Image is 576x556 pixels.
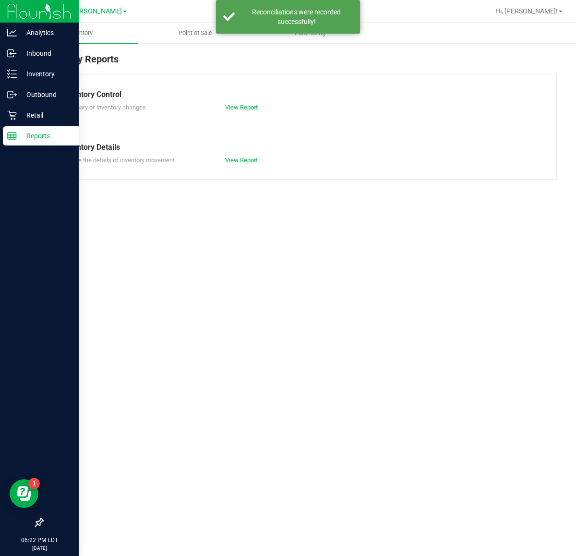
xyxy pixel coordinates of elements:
[23,23,138,43] a: Inventory
[62,157,175,164] span: Explore the details of inventory movement
[62,142,537,153] div: Inventory Details
[17,89,74,100] p: Outbound
[4,536,74,544] p: 06:22 PM EDT
[17,68,74,80] p: Inventory
[62,89,537,100] div: Inventory Control
[62,104,146,111] span: Summary of inventory changes
[240,7,353,26] div: Reconciliations were recorded successfully!
[42,52,557,74] div: Inventory Reports
[7,110,17,120] inline-svg: Retail
[4,544,74,552] p: [DATE]
[7,90,17,99] inline-svg: Outbound
[7,48,17,58] inline-svg: Inbound
[17,48,74,59] p: Inbound
[17,130,74,142] p: Reports
[28,478,40,489] iframe: Resource center unread badge
[10,479,38,508] iframe: Resource center
[138,23,252,43] a: Point of Sale
[225,104,258,111] a: View Report
[69,7,122,15] span: [PERSON_NAME]
[166,29,225,37] span: Point of Sale
[55,29,106,37] span: Inventory
[7,69,17,79] inline-svg: Inventory
[7,28,17,37] inline-svg: Analytics
[7,131,17,141] inline-svg: Reports
[17,27,74,38] p: Analytics
[17,109,74,121] p: Retail
[225,157,258,164] a: View Report
[495,7,558,15] span: Hi, [PERSON_NAME]!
